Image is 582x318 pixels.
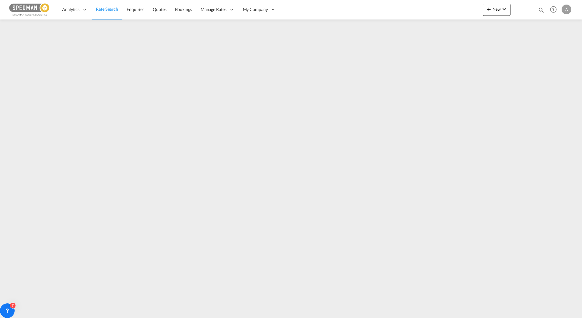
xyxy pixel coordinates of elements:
[485,7,508,12] span: New
[548,4,562,15] div: Help
[562,5,571,14] div: A
[62,6,79,12] span: Analytics
[9,3,50,16] img: c12ca350ff1b11efb6b291369744d907.png
[538,7,545,16] div: icon-magnify
[548,4,559,15] span: Help
[96,6,118,12] span: Rate Search
[483,4,510,16] button: icon-plus 400-fgNewicon-chevron-down
[201,6,226,12] span: Manage Rates
[175,7,192,12] span: Bookings
[127,7,144,12] span: Enquiries
[538,7,545,13] md-icon: icon-magnify
[501,5,508,13] md-icon: icon-chevron-down
[485,5,493,13] md-icon: icon-plus 400-fg
[243,6,268,12] span: My Company
[153,7,166,12] span: Quotes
